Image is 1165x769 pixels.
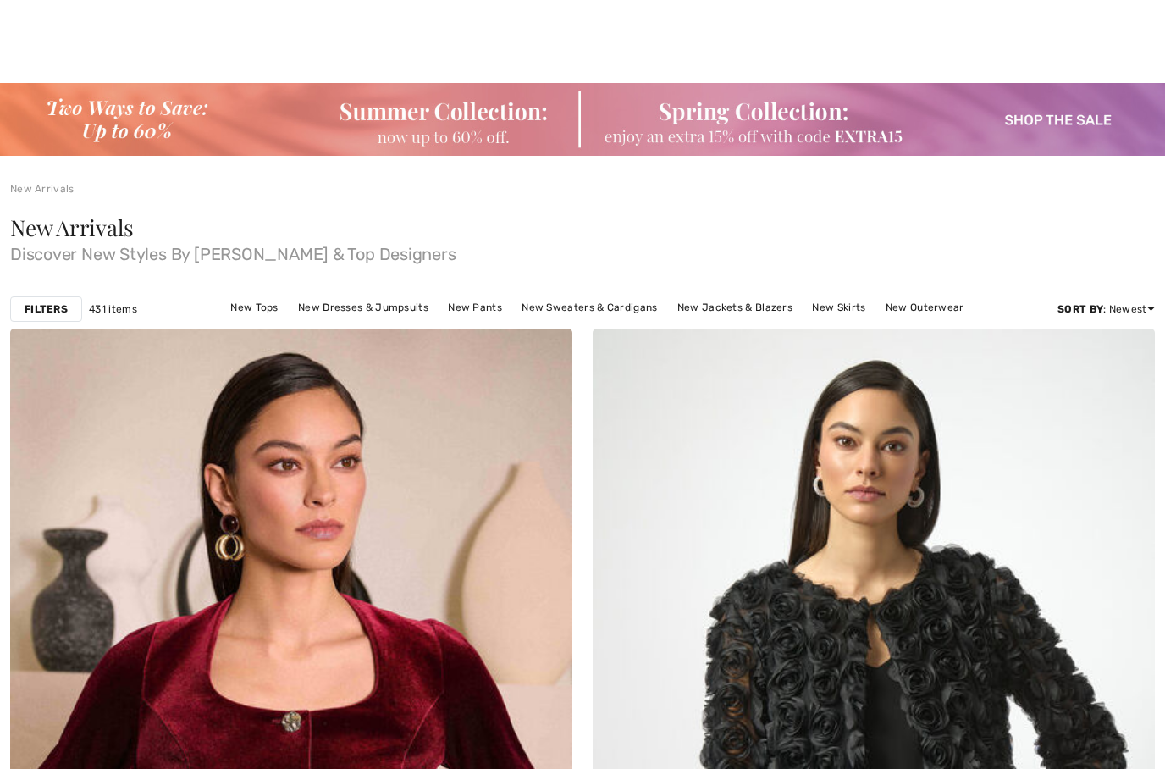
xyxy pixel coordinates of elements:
[1057,302,1155,317] div: : Newest
[10,213,133,242] span: New Arrivals
[10,239,1155,263] span: Discover New Styles By [PERSON_NAME] & Top Designers
[1057,303,1103,315] strong: Sort By
[439,296,511,318] a: New Pants
[803,296,874,318] a: New Skirts
[10,183,75,195] a: New Arrivals
[669,296,801,318] a: New Jackets & Blazers
[89,302,137,317] span: 431 items
[513,296,665,318] a: New Sweaters & Cardigans
[290,296,437,318] a: New Dresses & Jumpsuits
[877,296,973,318] a: New Outerwear
[25,302,68,317] strong: Filters
[222,296,286,318] a: New Tops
